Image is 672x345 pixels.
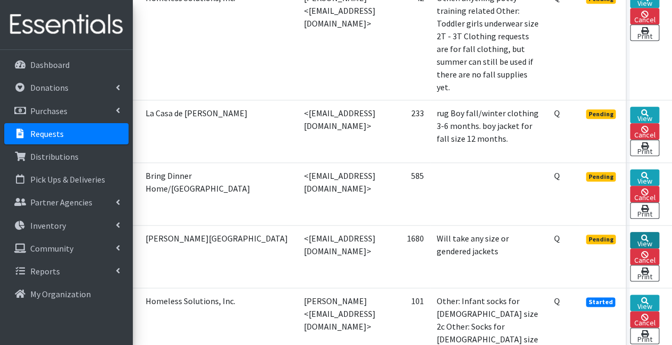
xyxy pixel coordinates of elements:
td: 233 [382,100,430,162]
a: Cancel [630,311,659,327]
p: Pick Ups & Deliveries [30,174,105,185]
a: Partner Agencies [4,192,129,213]
abbr: Quantity [554,108,560,118]
td: 1680 [382,225,430,288]
a: View [630,169,659,186]
td: Bring Dinner Home/[GEOGRAPHIC_DATA] [139,162,297,225]
a: Distributions [4,146,129,167]
abbr: Quantity [554,170,560,181]
p: My Organization [30,289,91,299]
a: Print [630,202,659,219]
img: HumanEssentials [4,7,129,42]
span: Pending [586,235,616,244]
a: Community [4,238,129,259]
a: Cancel [630,186,659,202]
a: Cancel [630,8,659,24]
span: Pending [586,172,616,182]
a: Cancel [630,248,659,265]
a: Dashboard [4,54,129,75]
p: Dashboard [30,59,70,70]
p: Reports [30,266,60,277]
a: Print [630,24,659,41]
p: Inventory [30,220,66,231]
p: Distributions [30,151,79,162]
a: View [630,295,659,311]
span: Started [586,297,616,307]
a: Requests [4,123,129,144]
a: Print [630,140,659,156]
a: Donations [4,77,129,98]
td: rug Boy fall/winter clothing 3-6 months. boy jacket for fall size 12 months. [430,100,548,162]
a: Pick Ups & Deliveries [4,169,129,190]
span: Pending [586,109,616,119]
p: Community [30,243,73,254]
p: Requests [30,128,64,139]
abbr: Quantity [554,233,560,244]
a: View [630,232,659,248]
a: Print [630,265,659,281]
a: Print [630,327,659,344]
td: <[EMAIL_ADDRESS][DOMAIN_NAME]> [297,162,382,225]
td: La Casa de [PERSON_NAME] [139,100,297,162]
a: Cancel [630,123,659,140]
a: Inventory [4,215,129,236]
td: 585 [382,162,430,225]
abbr: Quantity [554,296,560,306]
a: My Organization [4,283,129,305]
p: Partner Agencies [30,197,92,208]
td: <[EMAIL_ADDRESS][DOMAIN_NAME]> [297,100,382,162]
p: Purchases [30,106,67,116]
p: Donations [30,82,69,93]
a: View [630,107,659,123]
a: Reports [4,261,129,282]
a: Purchases [4,100,129,122]
td: Will take any size or gendered jackets [430,225,548,288]
td: <[EMAIL_ADDRESS][DOMAIN_NAME]> [297,225,382,288]
td: [PERSON_NAME][GEOGRAPHIC_DATA] [139,225,297,288]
